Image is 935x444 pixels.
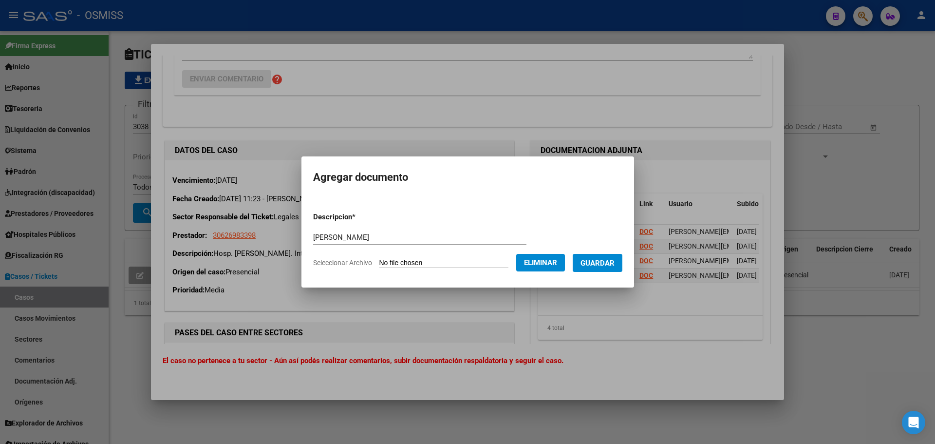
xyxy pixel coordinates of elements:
[313,168,622,187] h2: Agregar documento
[313,212,406,223] p: Descripcion
[516,254,565,271] button: Eliminar
[524,258,557,267] span: Eliminar
[573,254,622,272] button: Guardar
[313,259,372,267] span: Seleccionar Archivo
[580,259,615,268] span: Guardar
[902,411,925,434] div: Open Intercom Messenger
